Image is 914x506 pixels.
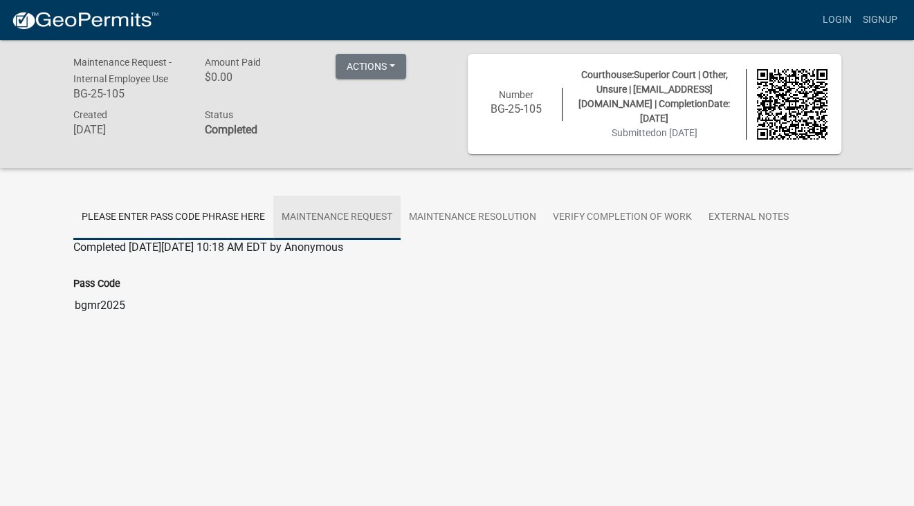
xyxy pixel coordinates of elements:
strong: Completed [204,123,257,136]
button: Actions [336,54,406,79]
a: Maintenance Request [273,196,401,240]
h6: BG-25-105 [73,87,184,100]
span: Created [73,109,107,120]
h6: [DATE] [73,123,184,136]
label: Pass Code [73,279,120,289]
img: QR code [757,69,828,140]
a: Login [817,7,857,33]
span: Maintenance Request - Internal Employee Use [73,57,172,84]
span: Courthouse:Superior Court | Other, Unsure | [EMAIL_ADDRESS][DOMAIN_NAME] | CompletionDate: [DATE] [578,69,730,124]
span: Amount Paid [204,57,260,68]
a: Maintenance Resolution [401,196,545,240]
a: External Notes [700,196,797,240]
h6: BG-25-105 [482,102,552,115]
h6: $0.00 [204,71,315,84]
a: Signup [857,7,903,33]
a: Verify Completion of work [545,196,700,240]
span: Status [204,109,232,120]
span: Number [499,89,533,100]
span: Submitted on [DATE] [612,127,697,138]
span: Completed [DATE][DATE] 10:18 AM EDT by Anonymous [73,241,343,254]
a: Please Enter Pass Code Phrase Here [73,196,273,240]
